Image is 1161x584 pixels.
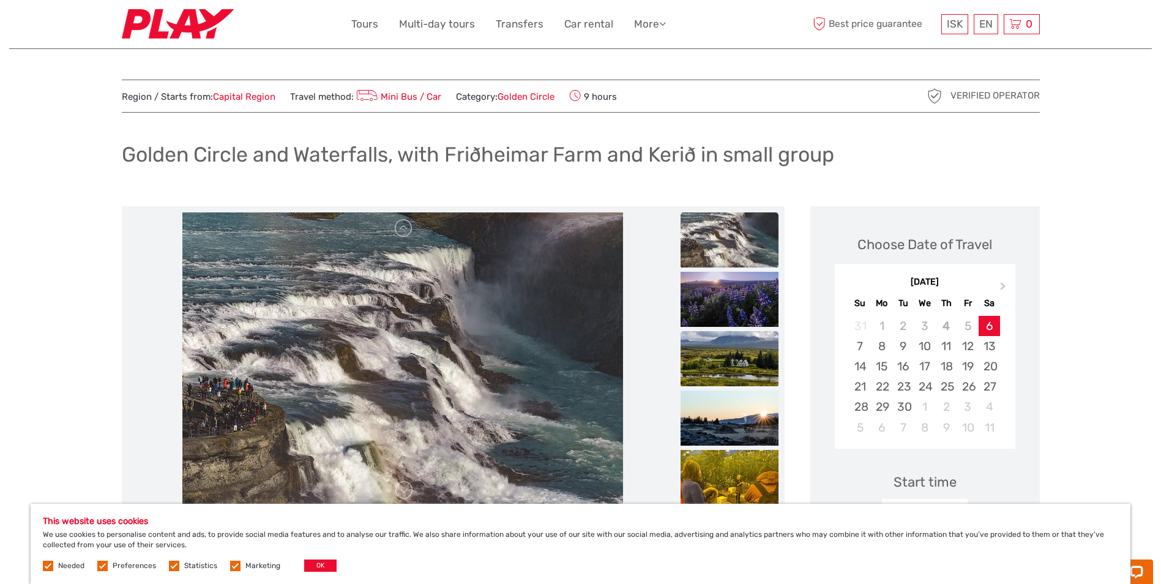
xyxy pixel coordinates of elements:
[914,336,935,356] div: Choose Wednesday, September 10th, 2025
[245,561,280,571] label: Marketing
[950,89,1040,102] span: Verified Operator
[399,15,475,33] a: Multi-day tours
[979,417,1000,438] div: Choose Saturday, October 11th, 2025
[354,91,442,102] a: Mini Bus / Car
[304,560,337,572] button: OK
[857,235,992,254] div: Choose Date of Travel
[892,397,914,417] div: Choose Tuesday, September 30th, 2025
[849,295,871,312] div: Su
[681,450,778,505] img: a0120d0c8135443386595fa9c119f3e9_slider_thumbnail.jpg
[936,397,957,417] div: Choose Thursday, October 2nd, 2025
[182,212,623,506] img: a72792ac118e4cc98449a051120305d9_main_slider.jpg
[835,276,1015,289] div: [DATE]
[456,91,554,103] span: Category:
[31,504,1130,584] div: We use cookies to personalise content and ads, to provide social media features and to analyse ou...
[936,417,957,438] div: Choose Thursday, October 9th, 2025
[871,376,892,397] div: Choose Monday, September 22nd, 2025
[979,336,1000,356] div: Choose Saturday, September 13th, 2025
[957,417,979,438] div: Choose Friday, October 10th, 2025
[838,316,1011,438] div: month 2025-09
[979,356,1000,376] div: Choose Saturday, September 20th, 2025
[892,316,914,336] div: Not available Tuesday, September 2nd, 2025
[849,417,871,438] div: Choose Sunday, October 5th, 2025
[496,15,543,33] a: Transfers
[957,356,979,376] div: Choose Friday, September 19th, 2025
[351,15,378,33] a: Tours
[936,356,957,376] div: Choose Thursday, September 18th, 2025
[871,417,892,438] div: Choose Monday, October 6th, 2025
[871,295,892,312] div: Mo
[957,316,979,336] div: Not available Friday, September 5th, 2025
[914,397,935,417] div: Choose Wednesday, October 1st, 2025
[914,295,935,312] div: We
[849,336,871,356] div: Choose Sunday, September 7th, 2025
[871,336,892,356] div: Choose Monday, September 8th, 2025
[892,336,914,356] div: Choose Tuesday, September 9th, 2025
[569,88,617,105] span: 9 hours
[957,336,979,356] div: Choose Friday, September 12th, 2025
[871,356,892,376] div: Choose Monday, September 15th, 2025
[122,9,234,39] img: Fly Play
[979,295,1000,312] div: Sa
[914,417,935,438] div: Choose Wednesday, October 8th, 2025
[849,397,871,417] div: Choose Sunday, September 28th, 2025
[936,316,957,336] div: Not available Thursday, September 4th, 2025
[936,295,957,312] div: Th
[957,295,979,312] div: Fr
[849,316,871,336] div: Not available Sunday, August 31st, 2025
[936,336,957,356] div: Choose Thursday, September 11th, 2025
[1024,18,1034,30] span: 0
[141,19,155,34] button: Open LiveChat chat widget
[498,91,554,102] a: Golden Circle
[681,212,778,268] img: a72792ac118e4cc98449a051120305d9_slider_thumbnail.jpg
[564,15,613,33] a: Car rental
[914,376,935,397] div: Choose Wednesday, September 24th, 2025
[892,417,914,438] div: Choose Tuesday, October 7th, 2025
[184,561,217,571] label: Statistics
[995,279,1014,299] button: Next Month
[892,356,914,376] div: Choose Tuesday, September 16th, 2025
[871,397,892,417] div: Choose Monday, September 29th, 2025
[936,376,957,397] div: Choose Thursday, September 25th, 2025
[849,376,871,397] div: Choose Sunday, September 21st, 2025
[974,14,998,34] div: EN
[892,376,914,397] div: Choose Tuesday, September 23rd, 2025
[58,561,84,571] label: Needed
[43,516,1118,526] h5: This website uses cookies
[849,356,871,376] div: Choose Sunday, September 14th, 2025
[894,473,957,492] div: Start time
[17,21,138,31] p: Chat now
[634,15,666,33] a: More
[947,18,963,30] span: ISK
[914,356,935,376] div: Choose Wednesday, September 17th, 2025
[681,272,778,327] img: f07d5dd8cfdb46fba93cc35af7f85f0d_slider_thumbnail.jpg
[979,376,1000,397] div: Choose Saturday, September 27th, 2025
[810,14,938,34] span: Best price guarantee
[213,91,275,102] a: Capital Region
[113,561,156,571] label: Preferences
[681,331,778,386] img: f99fc556d9ba4830b3c7c4e7df3793dd_slider_thumbnail.jpg
[290,88,442,105] span: Travel method:
[681,391,778,446] img: 1c521a5cd9824d1e93e95b1bb78b6052_slider_thumbnail.jpg
[871,316,892,336] div: Not available Monday, September 1st, 2025
[914,316,935,336] div: Not available Wednesday, September 3rd, 2025
[882,499,968,527] div: 09:00
[957,376,979,397] div: Choose Friday, September 26th, 2025
[892,295,914,312] div: Tu
[979,316,1000,336] div: Choose Saturday, September 6th, 2025
[122,142,834,167] h1: Golden Circle and Waterfalls, with Friðheimar Farm and Kerið in small group
[979,397,1000,417] div: Choose Saturday, October 4th, 2025
[122,91,275,103] span: Region / Starts from:
[925,86,944,106] img: verified_operator_grey_128.png
[957,397,979,417] div: Choose Friday, October 3rd, 2025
